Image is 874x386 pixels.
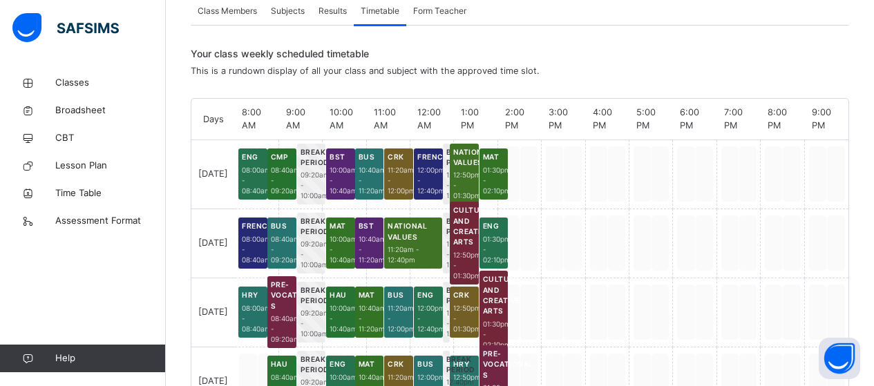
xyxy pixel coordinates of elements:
[359,234,381,265] span: 10:40am - 11:20am
[388,152,410,162] span: CRK
[191,46,842,61] span: Your class weekly scheduled timetable
[330,303,352,334] span: 10:00am - 10:40am
[242,165,264,196] span: 08:00am - 08:40am
[453,303,475,334] span: 12:50pm - 01:30pm
[388,359,410,369] span: CRK
[55,214,166,228] span: Assessment Format
[271,5,305,17] span: Subjects
[301,354,323,376] span: Break Period
[359,165,381,196] span: 10:40am - 11:20am
[330,152,352,162] span: BST
[301,216,323,238] span: Break Period
[191,278,235,347] div: [DATE]
[388,244,438,265] span: 11:20am - 12:40pm
[417,290,439,300] span: ENG
[586,99,629,139] div: 4:00 PM
[388,165,410,196] span: 11:20am - 12:00pm
[55,351,165,365] span: Help
[330,221,352,231] span: MAT
[301,285,323,307] span: Break Period
[483,319,505,350] span: 01:30pm - 02:10pm
[55,76,166,90] span: Classes
[417,152,439,162] span: FRENCH
[191,209,235,278] div: [DATE]
[417,165,439,196] span: 12:00pm - 12:40pm
[388,290,410,300] span: BUS
[453,290,475,300] span: CRK
[413,5,466,17] span: Form Teacher
[55,131,166,145] span: CBT
[279,99,323,139] div: 9:00 AM
[453,205,475,247] span: CULTURAL AND CREATIVE ARTS
[361,5,399,17] span: Timetable
[388,303,410,334] span: 11:20am - 12:00pm
[410,99,454,139] div: 12:00 AM
[235,99,278,139] div: 8:00 AM
[483,221,505,231] span: ENG
[330,290,352,300] span: HAU
[271,280,293,311] span: PRE-VOCATIONAL S
[359,303,381,334] span: 10:40am - 11:20am
[453,250,475,281] span: 12:50pm - 01:30pm
[454,99,497,139] div: 1:00 PM
[55,186,166,200] span: Time Table
[542,99,585,139] div: 3:00 PM
[242,221,264,231] span: FRENCH
[417,359,439,369] span: BUS
[330,234,352,265] span: 10:00am - 10:40am
[483,274,505,316] span: CULTURAL AND CREATIVE ARTS
[483,234,505,265] span: 01:30pm - 02:10pm
[242,152,264,162] span: ENG
[805,99,848,139] div: 9:00 PM
[483,165,505,196] span: 01:30pm - 02:10pm
[271,221,293,231] span: BUS
[483,152,505,162] span: MAT
[55,159,166,173] span: Lesson Plan
[55,104,166,117] span: Broadsheet
[359,290,381,300] span: MAT
[301,239,323,270] span: 09:20am - 10:00am
[301,170,323,201] span: 09:20am - 10:00am
[12,13,119,42] img: safsims
[483,349,505,380] span: PRE-VOCATIONAL S
[242,290,264,300] span: HRY
[271,165,293,196] span: 08:40am - 09:20am
[191,99,235,139] div: Days
[191,66,540,76] span: This is a rundown display of all your class and subject with the approved time slot.
[388,221,438,242] span: NATIONAL VALUES
[330,359,352,369] span: ENG
[367,99,410,139] div: 11:00 AM
[359,152,381,162] span: BUS
[271,234,293,265] span: 08:40am - 09:20am
[673,99,716,139] div: 6:00 PM
[498,99,542,139] div: 2:00 PM
[330,165,352,196] span: 10:00am - 10:40am
[301,147,323,168] span: Break Period
[453,147,475,168] span: NATIONAL VALUES
[417,303,439,334] span: 12:00pm - 12:40pm
[819,338,860,379] button: Open asap
[319,5,347,17] span: Results
[242,234,264,265] span: 08:00am - 08:40am
[191,140,235,209] div: [DATE]
[323,99,366,139] div: 10:00 AM
[242,303,264,334] span: 08:00am - 08:40am
[761,99,804,139] div: 8:00 PM
[359,359,381,369] span: MAT
[198,5,257,17] span: Class Members
[301,308,323,339] span: 09:20am - 10:00am
[629,99,673,139] div: 5:00 PM
[271,152,293,162] span: CMP
[271,359,293,369] span: HAU
[453,170,475,201] span: 12:50pm - 01:30pm
[271,313,293,345] span: 08:40am - 09:20am
[717,99,761,139] div: 7:00 PM
[359,221,381,231] span: BST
